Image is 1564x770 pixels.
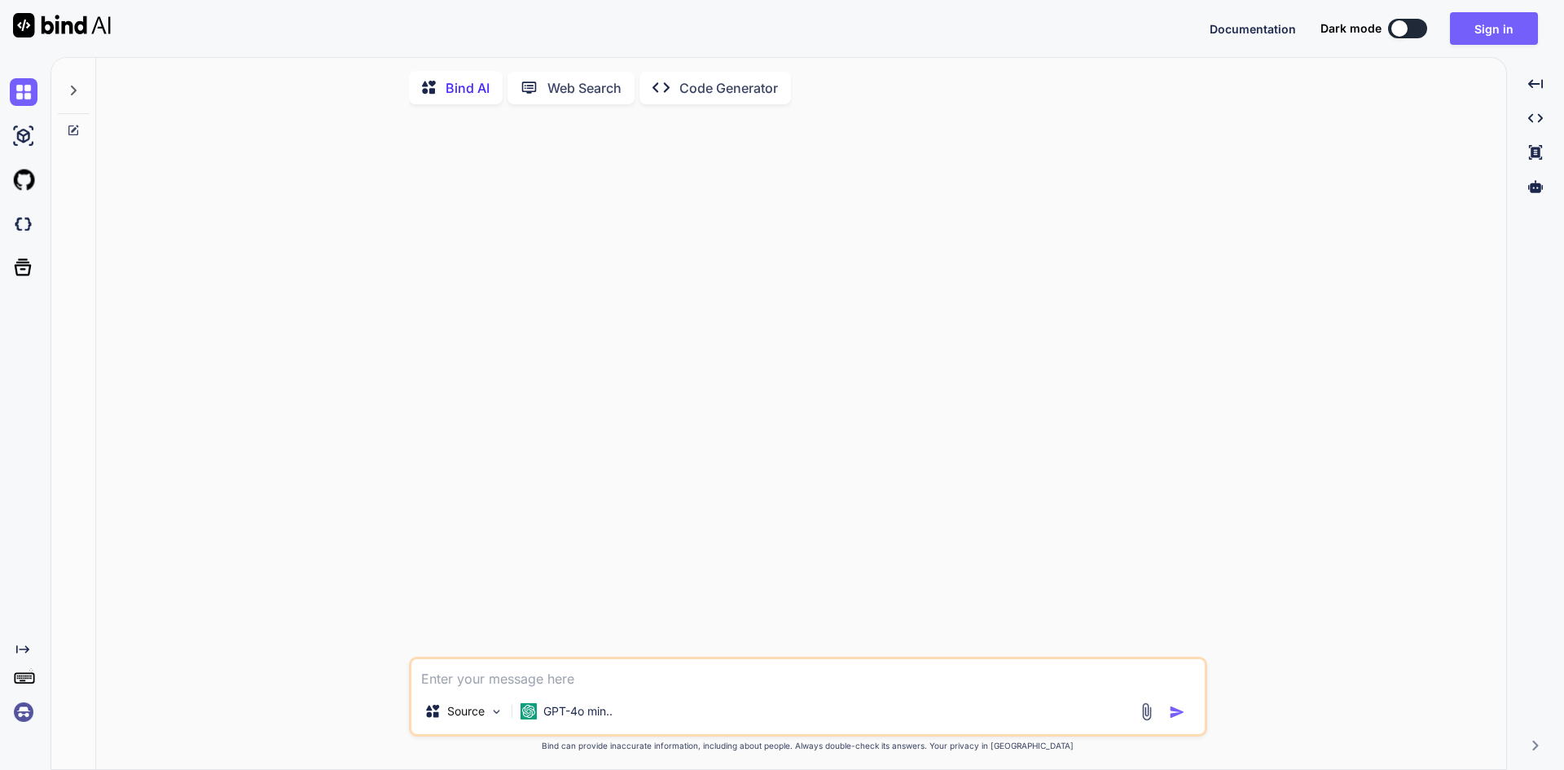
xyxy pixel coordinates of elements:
[10,210,37,238] img: darkCloudIdeIcon
[1450,12,1538,45] button: Sign in
[446,78,490,98] p: Bind AI
[490,705,503,719] img: Pick Models
[1210,22,1296,36] span: Documentation
[1137,702,1156,721] img: attachment
[1169,704,1185,720] img: icon
[10,78,37,106] img: chat
[521,703,537,719] img: GPT-4o mini
[543,703,613,719] p: GPT-4o min..
[1210,20,1296,37] button: Documentation
[447,703,485,719] p: Source
[13,13,111,37] img: Bind AI
[10,122,37,150] img: ai-studio
[547,78,622,98] p: Web Search
[409,740,1207,752] p: Bind can provide inaccurate information, including about people. Always double-check its answers....
[10,166,37,194] img: githubLight
[10,698,37,726] img: signin
[679,78,778,98] p: Code Generator
[1320,20,1382,37] span: Dark mode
